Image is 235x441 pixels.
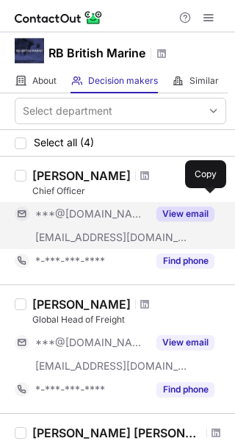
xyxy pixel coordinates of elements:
[156,382,214,397] button: Reveal Button
[32,75,57,87] span: About
[35,207,148,220] span: ***@[DOMAIN_NAME]
[34,137,94,148] span: Select all (4)
[32,168,131,183] div: [PERSON_NAME]
[32,184,226,198] div: Chief Officer
[156,207,214,221] button: Reveal Button
[35,231,188,244] span: [EMAIL_ADDRESS][DOMAIN_NAME]
[15,36,44,65] img: aa453b836db40c591f76931aa1d6c7bf
[156,254,214,268] button: Reveal Button
[35,359,188,373] span: [EMAIL_ADDRESS][DOMAIN_NAME]
[32,297,131,312] div: [PERSON_NAME]
[48,44,145,62] h1: RB British Marine
[156,335,214,350] button: Reveal Button
[35,336,148,349] span: ***@[DOMAIN_NAME]
[32,313,226,326] div: Global Head of Freight
[15,9,103,26] img: ContactOut v5.3.10
[23,104,112,118] div: Select department
[32,426,202,440] div: [PERSON_NAME] [PERSON_NAME]
[88,75,158,87] span: Decision makers
[189,75,219,87] span: Similar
